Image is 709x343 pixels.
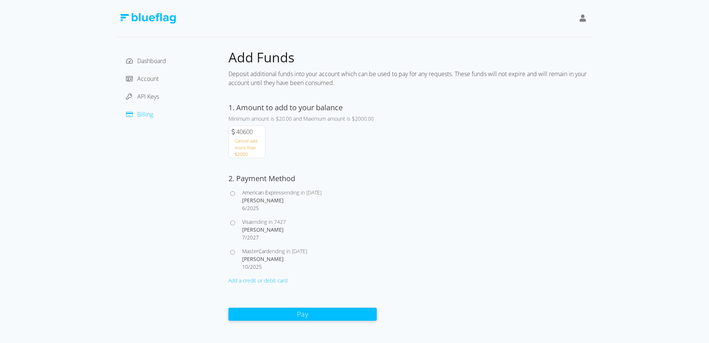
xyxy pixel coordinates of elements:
span: Account [137,75,159,83]
div: Deposit additional funds into your account which can be used to pay for any requests. These funds... [228,66,592,90]
span: ending in [DATE] [284,189,321,196]
div: [PERSON_NAME] [242,255,377,263]
span: Dashboard [137,57,166,65]
label: 2. Payment Method [228,173,295,183]
span: / [245,205,247,212]
span: ending in 7427 [251,218,286,225]
span: Visa [242,218,251,225]
span: MasterCard [242,248,269,255]
div: [PERSON_NAME] [242,226,377,233]
a: Dashboard [126,57,166,65]
button: Pay [228,308,377,321]
span: API Keys [137,92,159,101]
span: 7 [242,234,245,241]
span: ending in [DATE] [269,248,307,255]
span: / [248,263,250,270]
span: / [245,234,247,241]
span: 2025 [247,205,259,212]
span: 10 [242,263,248,270]
span: 2027 [247,234,259,241]
span: 2025 [250,263,262,270]
span: Billing [137,110,153,118]
span: American Express [242,189,284,196]
a: Billing [126,110,153,118]
div: Cannot add more than $2000 [235,138,265,158]
span: 6 [242,205,245,212]
div: [PERSON_NAME] [242,196,377,204]
a: API Keys [126,92,159,101]
div: Add a credit or debit card [228,277,377,284]
label: 1. Amount to add to your balance [228,102,343,112]
a: Account [126,75,159,83]
div: Minimum amount is $20.00 and Maximum amount is $2000.00 [228,115,377,122]
span: Add Funds [228,48,294,66]
img: Blue Flag Logo [120,13,176,24]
